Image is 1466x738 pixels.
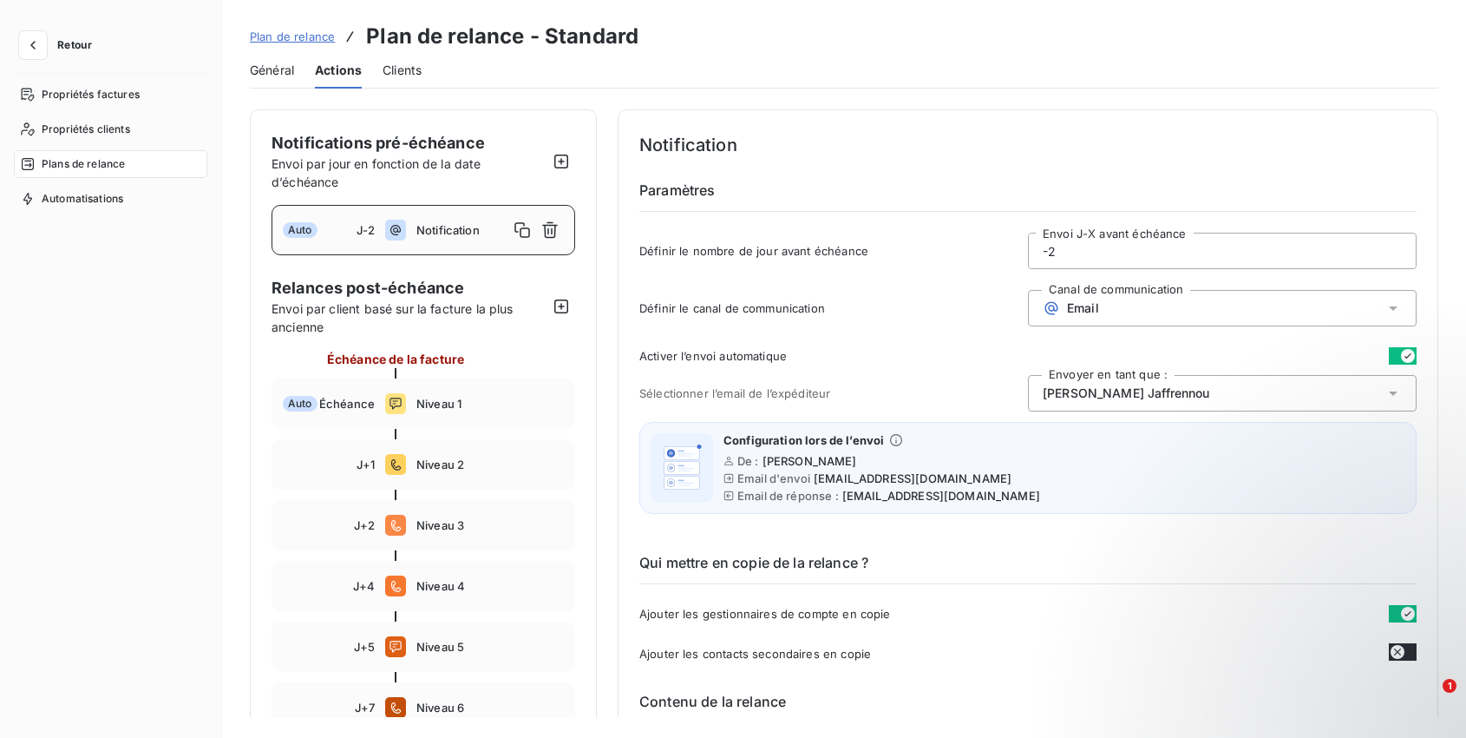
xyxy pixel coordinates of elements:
span: Niveau 3 [416,518,564,532]
span: Retour [57,40,92,50]
span: Envoi par client basé sur la facture la plus ancienne [272,300,547,336]
span: Auto [283,222,317,238]
span: Automatisations [42,191,123,207]
span: Clients [383,62,422,79]
a: Propriétés factures [14,81,207,109]
h6: Qui mettre en copie de la relance ? [639,552,1417,584]
span: Sélectionner l’email de l’expéditeur [639,386,1028,400]
span: Niveau 4 [416,579,564,593]
span: Envoi par jour en fonction de la date d’échéance [272,156,481,189]
span: Définir le canal de communication [639,301,1028,315]
span: J-2 [357,223,375,237]
span: Échéance de la facture [327,350,464,368]
img: illustration helper email [654,440,710,496]
span: Niveau 1 [416,397,564,411]
span: [EMAIL_ADDRESS][DOMAIN_NAME] [842,489,1040,503]
span: Configuration lors de l’envoi [723,433,884,447]
span: Ajouter les gestionnaires de compte en copie [639,607,891,621]
span: Notification [416,223,508,237]
span: [PERSON_NAME] Jaffrennou [1043,385,1210,402]
span: Propriétés factures [42,87,140,102]
h3: Plan de relance - Standard [366,21,638,52]
h6: Paramètres [639,180,1417,212]
iframe: Intercom live chat [1407,679,1449,721]
span: Niveau 5 [416,640,564,654]
span: Niveau 6 [416,701,564,715]
span: Définir le nombre de jour avant échéance [639,244,1028,258]
a: Plans de relance [14,150,207,178]
span: Ajouter les contacts secondaires en copie [639,647,871,661]
span: Email [1067,301,1099,315]
span: [PERSON_NAME] [762,454,857,468]
span: Email de réponse : [737,489,839,503]
span: J+1 [357,458,375,471]
h4: Notification [639,131,1417,159]
span: Notifications pré-échéance [272,134,485,152]
span: J+5 [354,640,375,654]
span: Plan de relance [250,30,335,43]
h6: Contenu de la relance [639,691,1417,712]
span: Niveau 2 [416,458,564,471]
span: Activer l’envoi automatique [639,349,787,363]
span: Actions [315,62,362,79]
span: 1 [1443,679,1456,693]
span: J+4 [353,579,375,593]
span: Plans de relance [42,156,125,172]
span: [EMAIL_ADDRESS][DOMAIN_NAME] [814,471,1011,485]
span: Échéance [319,397,375,411]
a: Plan de relance [250,28,335,45]
span: Email d'envoi [737,471,810,485]
span: J+7 [355,701,375,715]
button: Retour [14,31,106,59]
span: Général [250,62,294,79]
span: Auto [283,396,317,412]
a: Propriétés clients [14,115,207,143]
span: Relances post-échéance [272,276,547,300]
a: Automatisations [14,185,207,213]
span: De : [737,454,759,468]
span: J+2 [354,518,375,532]
span: Propriétés clients [42,122,130,137]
